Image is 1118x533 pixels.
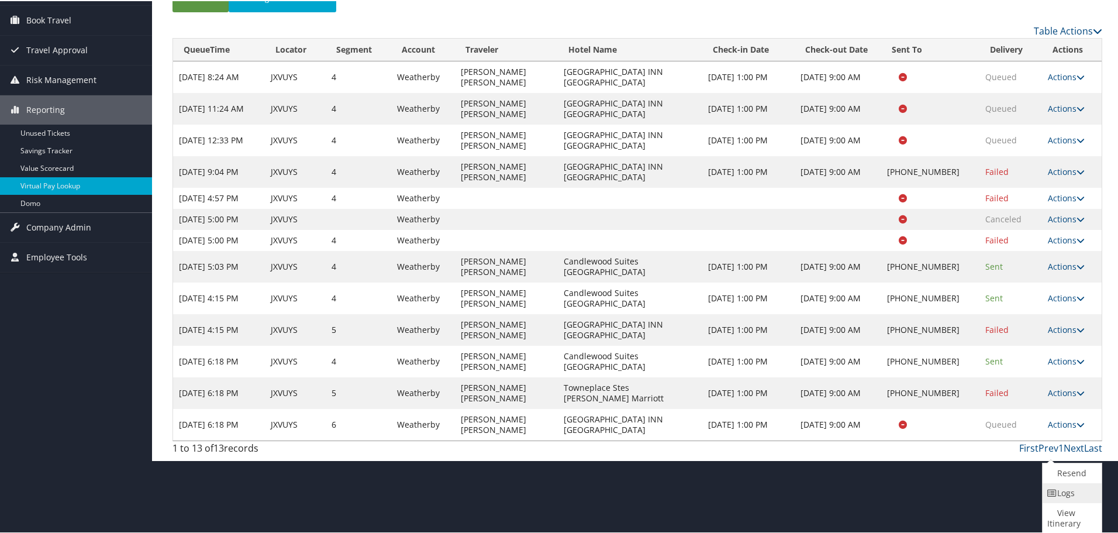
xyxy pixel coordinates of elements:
span: Sent [985,260,1003,271]
th: Check-in Date: activate to sort column ascending [702,37,795,60]
td: Weatherby [391,123,454,155]
td: [DATE] 6:18 PM [173,376,265,408]
td: 4 [326,345,392,376]
td: Candlewood Suites [GEOGRAPHIC_DATA] [558,345,702,376]
a: Actions [1048,212,1085,223]
span: Failed [985,165,1009,176]
a: Logs [1043,482,1099,502]
td: [PERSON_NAME] [PERSON_NAME] [455,123,558,155]
td: [DATE] 8:24 AM [173,60,265,92]
span: Company Admin [26,212,91,241]
span: Book Travel [26,5,71,34]
td: [DATE] 1:00 PM [702,281,795,313]
td: Weatherby [391,60,454,92]
th: Segment: activate to sort column ascending [326,37,392,60]
a: Actions [1048,233,1085,245]
span: Failed [985,191,1009,202]
td: JXVUYS [265,208,326,229]
td: [DATE] 1:00 PM [702,408,795,439]
td: [DATE] 5:00 PM [173,229,265,250]
td: Weatherby [391,408,454,439]
a: Actions [1048,165,1085,176]
td: [PERSON_NAME] [PERSON_NAME] [455,92,558,123]
td: 4 [326,123,392,155]
a: Actions [1048,70,1085,81]
td: [PHONE_NUMBER] [881,345,979,376]
td: [DATE] 4:15 PM [173,281,265,313]
td: [DATE] 9:00 AM [795,281,881,313]
a: 1 [1058,441,1064,453]
td: JXVUYS [265,376,326,408]
td: [DATE] 6:18 PM [173,408,265,439]
td: [DATE] 12:33 PM [173,123,265,155]
th: Sent To: activate to sort column ascending [881,37,979,60]
td: [DATE] 1:00 PM [702,376,795,408]
td: 6 [326,408,392,439]
th: Account: activate to sort column ascending [391,37,454,60]
td: [GEOGRAPHIC_DATA] INN [GEOGRAPHIC_DATA] [558,60,702,92]
span: Queued [985,70,1017,81]
td: JXVUYS [265,345,326,376]
td: Weatherby [391,281,454,313]
span: Sent [985,355,1003,366]
td: [GEOGRAPHIC_DATA] INN [GEOGRAPHIC_DATA] [558,313,702,345]
td: 4 [326,60,392,92]
td: [DATE] 1:00 PM [702,250,795,281]
td: 4 [326,155,392,187]
td: Candlewood Suites [GEOGRAPHIC_DATA] [558,250,702,281]
td: [DATE] 11:24 AM [173,92,265,123]
td: Weatherby [391,187,454,208]
a: Actions [1048,102,1085,113]
a: Actions [1048,355,1085,366]
td: Weatherby [391,250,454,281]
span: Queued [985,102,1017,113]
td: [DATE] 1:00 PM [702,313,795,345]
td: [PERSON_NAME] [PERSON_NAME] [455,250,558,281]
span: Failed [985,233,1009,245]
td: Towneplace Stes [PERSON_NAME] Marriott [558,376,702,408]
th: Actions [1042,37,1102,60]
a: Actions [1048,418,1085,429]
td: Weatherby [391,155,454,187]
a: Actions [1048,323,1085,334]
a: Actions [1048,133,1085,145]
td: [DATE] 9:00 AM [795,408,881,439]
td: [DATE] 4:57 PM [173,187,265,208]
span: Reporting [26,94,65,123]
td: Weatherby [391,229,454,250]
td: Weatherby [391,376,454,408]
th: Delivery: activate to sort column ascending [979,37,1042,60]
a: Next [1064,441,1084,453]
a: Actions [1048,260,1085,271]
span: Failed [985,323,1009,334]
td: 4 [326,187,392,208]
td: [DATE] 9:00 AM [795,60,881,92]
span: Travel Approval [26,35,88,64]
td: Weatherby [391,208,454,229]
td: Candlewood Suites [GEOGRAPHIC_DATA] [558,281,702,313]
td: 4 [326,92,392,123]
td: [PERSON_NAME] [PERSON_NAME] [455,313,558,345]
a: First [1019,441,1038,453]
td: JXVUYS [265,313,326,345]
td: [PERSON_NAME] [PERSON_NAME] [455,155,558,187]
td: JXVUYS [265,281,326,313]
th: Hotel Name: activate to sort column ascending [558,37,702,60]
td: Weatherby [391,345,454,376]
td: JXVUYS [265,250,326,281]
td: [DATE] 1:00 PM [702,92,795,123]
td: [DATE] 9:00 AM [795,155,881,187]
td: [GEOGRAPHIC_DATA] INN [GEOGRAPHIC_DATA] [558,123,702,155]
td: [PHONE_NUMBER] [881,250,979,281]
a: Actions [1048,291,1085,302]
td: JXVUYS [265,408,326,439]
td: 5 [326,313,392,345]
span: Failed [985,386,1009,397]
a: Prev [1038,441,1058,453]
td: [DATE] 9:00 AM [795,376,881,408]
th: Check-out Date: activate to sort column ascending [795,37,881,60]
td: 4 [326,250,392,281]
span: Sent [985,291,1003,302]
td: [GEOGRAPHIC_DATA] INN [GEOGRAPHIC_DATA] [558,155,702,187]
td: 5 [326,376,392,408]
